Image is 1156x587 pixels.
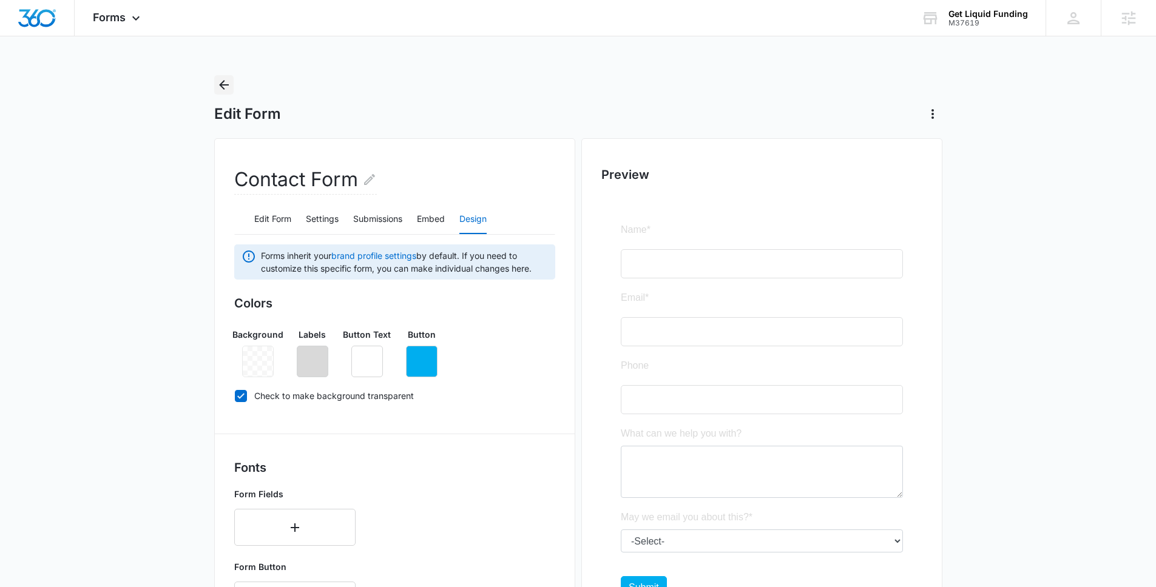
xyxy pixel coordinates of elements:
h2: Contact Form [234,165,377,195]
h3: Fonts [234,458,555,477]
button: Settings [306,205,339,234]
p: Background [232,328,283,341]
div: account id [948,19,1028,27]
button: Submissions [353,205,402,234]
button: Edit Form Name [362,165,377,194]
h1: Edit Form [214,105,281,123]
p: Button [408,328,436,341]
span: Forms inherit your by default. If you need to customize this specific form, you can make individu... [261,249,548,275]
p: Button Text [343,328,391,341]
button: Actions [923,104,942,124]
span: Submit [8,360,38,370]
p: Form Button [234,560,356,573]
label: Check to make background transparent [234,389,555,402]
button: Back [214,75,234,95]
p: Labels [299,328,326,341]
h2: Preview [601,166,922,184]
h3: Colors [234,294,555,312]
button: Embed [417,205,445,234]
a: brand profile settings [331,250,416,261]
span: Forms [93,11,126,24]
div: account name [948,9,1028,19]
button: Design [459,205,487,234]
p: Form Fields [234,488,356,500]
button: Edit Form [254,205,291,234]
